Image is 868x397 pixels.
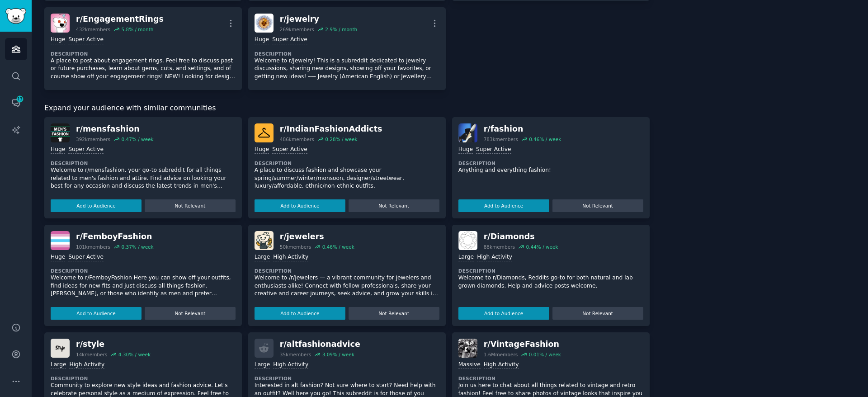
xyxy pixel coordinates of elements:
[145,199,236,212] button: Not Relevant
[255,146,269,154] div: Huge
[255,14,274,33] img: jewelry
[484,136,518,142] div: 783k members
[121,26,153,33] div: 5.8 % / month
[255,51,439,57] dt: Description
[68,146,104,154] div: Super Active
[272,146,307,154] div: Super Active
[76,231,154,242] div: r/ FemboyFashion
[255,361,270,369] div: Large
[322,351,354,358] div: 3.09 % / week
[255,268,439,274] dt: Description
[145,307,236,320] button: Not Relevant
[255,231,274,250] img: jewelers
[458,146,473,154] div: Huge
[51,51,236,57] dt: Description
[280,339,360,350] div: r/ altfashionadvice
[484,231,558,242] div: r/ Diamonds
[325,136,357,142] div: 0.28 % / week
[44,103,216,114] span: Expand your audience with similar communities
[255,274,439,298] p: Welcome to /r/jewelers — a vibrant community for jewelers and enthusiasts alike! Connect with fel...
[5,92,27,114] a: 13
[51,146,65,154] div: Huge
[280,136,314,142] div: 486k members
[255,307,345,320] button: Add to Audience
[255,36,269,44] div: Huge
[458,268,643,274] dt: Description
[458,199,549,212] button: Add to Audience
[529,351,561,358] div: 0.01 % / week
[458,253,474,262] div: Large
[51,166,236,190] p: Welcome to r/mensfashion, your go-to subreddit for all things related to men's fashion and attire...
[529,136,561,142] div: 0.46 % / week
[51,231,70,250] img: FemboyFashion
[280,123,382,135] div: r/ IndianFashionAddicts
[273,361,308,369] div: High Activity
[552,199,643,212] button: Not Relevant
[255,375,439,382] dt: Description
[68,36,104,44] div: Super Active
[477,253,512,262] div: High Activity
[76,123,154,135] div: r/ mensfashion
[280,351,311,358] div: 35k members
[76,14,164,25] div: r/ EngagementRings
[552,307,643,320] button: Not Relevant
[121,244,153,250] div: 0.37 % / week
[76,26,110,33] div: 432k members
[458,274,643,290] p: Welcome to r/Diamonds, Reddits go-to for both natural and lab grown diamonds. Help and advice pos...
[51,160,236,166] dt: Description
[51,268,236,274] dt: Description
[51,253,65,262] div: Huge
[484,361,519,369] div: High Activity
[273,253,308,262] div: High Activity
[51,274,236,298] p: Welcome to r/FemboyFashion Here you can show off your outfits, find ideas for new fits and just d...
[325,26,357,33] div: 2.9 % / month
[51,375,236,382] dt: Description
[51,361,66,369] div: Large
[484,339,561,350] div: r/ VintageFashion
[349,199,439,212] button: Not Relevant
[51,339,70,358] img: style
[484,244,515,250] div: 88k members
[349,307,439,320] button: Not Relevant
[458,160,643,166] dt: Description
[5,8,26,24] img: GummySearch logo
[322,244,354,250] div: 0.46 % / week
[458,123,477,142] img: fashion
[458,231,477,250] img: Diamonds
[51,57,236,81] p: A place to post about engagement rings. Feel free to discuss past or future purchases, learn abou...
[118,351,151,358] div: 4.30 % / week
[51,123,70,142] img: mensfashion
[76,351,107,358] div: 14k members
[280,231,354,242] div: r/ jewelers
[44,7,242,90] a: EngagementRingsr/EngagementRings432kmembers5.8% / monthHugeSuper ActiveDescriptionA place to post...
[484,351,518,358] div: 1.6M members
[51,199,142,212] button: Add to Audience
[484,123,561,135] div: r/ fashion
[458,361,481,369] div: Massive
[458,307,549,320] button: Add to Audience
[121,136,153,142] div: 0.47 % / week
[69,361,104,369] div: High Activity
[526,244,558,250] div: 0.44 % / week
[51,36,65,44] div: Huge
[280,244,311,250] div: 50k members
[68,253,104,262] div: Super Active
[76,244,110,250] div: 101k members
[255,123,274,142] img: IndianFashionAddicts
[458,375,643,382] dt: Description
[458,166,643,175] p: Anything and everything fashion!
[16,96,24,102] span: 13
[255,253,270,262] div: Large
[458,339,477,358] img: VintageFashion
[255,166,439,190] p: A place to discuss fashion and showcase your spring/summer/winter/monsoon, designer/streetwear, l...
[76,339,151,350] div: r/ style
[280,26,314,33] div: 269k members
[272,36,307,44] div: Super Active
[280,14,357,25] div: r/ jewelry
[51,307,142,320] button: Add to Audience
[255,160,439,166] dt: Description
[248,7,446,90] a: jewelryr/jewelry269kmembers2.9% / monthHugeSuper ActiveDescriptionWelcome to r/Jewelry! This is a...
[476,146,511,154] div: Super Active
[255,199,345,212] button: Add to Audience
[255,57,439,81] p: Welcome to r/Jewelry! This is a subreddit dedicated to jewelry discussions, sharing new designs, ...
